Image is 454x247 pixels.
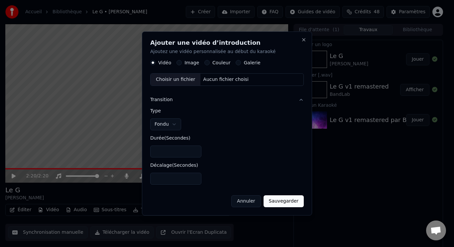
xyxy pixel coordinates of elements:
div: Transition [150,108,304,190]
label: Type [150,108,201,113]
label: Couleur [212,61,230,65]
label: Galerie [244,61,260,65]
div: Choisir un fichier [151,74,200,86]
label: Vidéo [158,61,171,65]
label: Décalage ( Secondes ) [150,163,201,167]
button: Sauvegarder [264,195,304,207]
label: Durée ( Secondes ) [150,136,201,140]
button: Transition [150,91,304,108]
p: Ajoutez une vidéo personnalisée au début du karaoké [150,48,304,55]
button: Annuler [231,195,261,207]
h2: Ajouter une vidéo d’introduction [150,40,304,46]
div: Aucun fichier choisi [200,77,251,83]
label: Image [184,61,199,65]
